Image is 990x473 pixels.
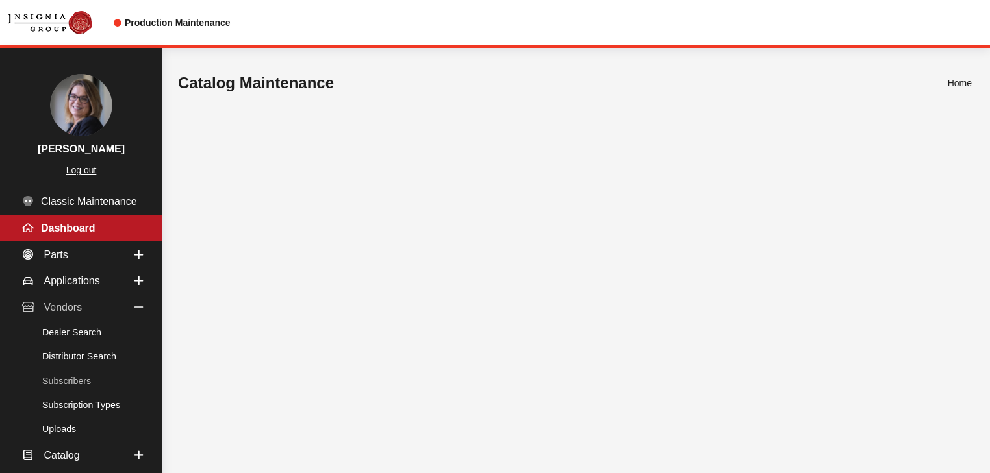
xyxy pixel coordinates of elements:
[13,141,149,157] h3: [PERSON_NAME]
[44,275,99,286] span: Applications
[8,11,114,35] a: Insignia Group logo
[66,165,97,175] a: Log out
[178,71,948,95] h1: Catalog Maintenance
[8,11,92,34] img: Catalog Maintenance
[948,77,972,90] li: Home
[41,196,137,207] span: Classic Maintenance
[41,223,95,234] span: Dashboard
[44,302,82,313] span: Vendors
[114,16,231,30] div: Production Maintenance
[50,74,112,136] img: Kim Callahan Collins
[44,449,79,460] span: Catalog
[44,249,68,260] span: Parts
